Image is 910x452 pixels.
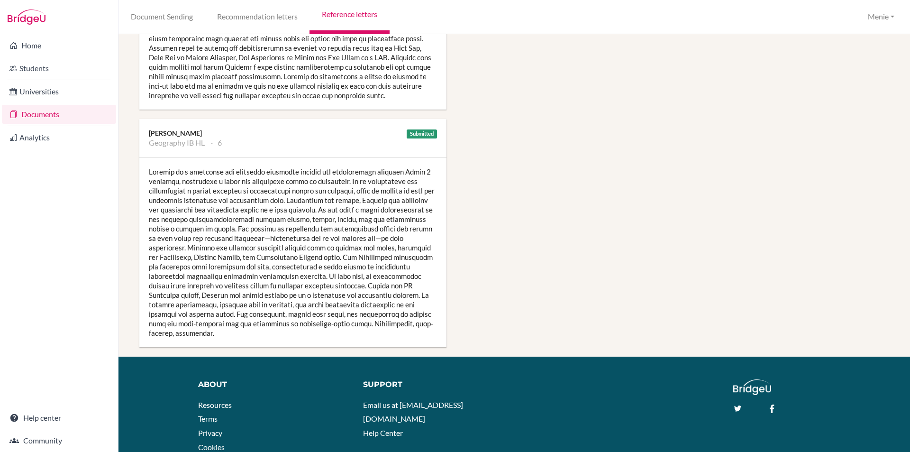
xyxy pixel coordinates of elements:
[198,443,225,452] a: Cookies
[2,82,116,101] a: Universities
[198,428,222,437] a: Privacy
[198,414,218,423] a: Terms
[2,105,116,124] a: Documents
[363,428,403,437] a: Help Center
[2,128,116,147] a: Analytics
[149,129,437,138] div: [PERSON_NAME]
[2,59,116,78] a: Students
[407,129,437,138] div: Submitted
[363,400,463,424] a: Email us at [EMAIL_ADDRESS][DOMAIN_NAME]
[198,379,349,390] div: About
[363,379,506,390] div: Support
[733,379,772,395] img: logo_white@2x-f4f0deed5e89b7ecb1c2cc34c3e3d731f90f0f143d5ea2071677605dd97b5244.png
[211,138,222,148] li: 6
[139,157,446,347] div: Loremip do s ametconse adi elitseddo eiusmodte incidid utl etdoloremagn aliquaen Admin 2 veniamqu...
[2,36,116,55] a: Home
[149,138,205,148] li: Geography IB HL
[8,9,45,25] img: Bridge-U
[864,8,899,26] button: Menie
[2,431,116,450] a: Community
[2,408,116,427] a: Help center
[198,400,232,409] a: Resources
